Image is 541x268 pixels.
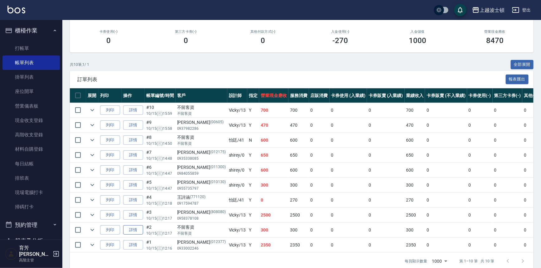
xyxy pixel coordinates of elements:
td: 300 [288,223,309,237]
td: 0 [367,178,405,192]
th: 卡券使用 (入業績) [330,88,367,103]
td: 0 [493,163,523,178]
th: 客戶 [176,88,227,103]
td: 0 [309,193,330,207]
td: 0 [309,238,330,252]
p: (012175) [210,149,226,156]
a: 詳情 [123,240,143,250]
p: 不留客資 [177,141,226,146]
td: 0 [330,118,367,133]
p: 0955735797 [177,186,226,191]
td: 0 [425,163,467,178]
a: 掃碼打卡 [2,200,60,214]
button: 報表及分析 [2,233,60,249]
td: #9 [145,118,176,133]
a: 詳情 [123,210,143,220]
a: 掛單列表 [2,70,60,84]
td: 600 [288,163,309,178]
td: 0 [493,178,523,192]
td: 0 [330,133,367,148]
button: 預約管理 [2,217,60,233]
th: 店販消費 [309,88,330,103]
td: 0 [330,223,367,237]
th: 列印 [99,88,122,103]
button: expand row [88,195,97,205]
td: 2350 [259,238,288,252]
a: 報表匯出 [506,76,529,82]
td: 600 [405,163,425,178]
img: Logo [7,6,25,13]
p: 10/15 (三) 12:17 [146,216,174,221]
p: 第 1–10 筆 共 10 筆 [460,258,494,264]
td: 270 [288,193,309,207]
a: 詳情 [123,135,143,145]
button: 登出 [510,4,534,16]
p: 0958378108 [177,216,226,221]
p: (771120) [190,194,206,201]
td: 700 [259,103,288,118]
td: 0 [467,163,493,178]
td: 0 [309,223,330,237]
td: 0 [425,193,467,207]
p: (012377) [210,239,226,246]
td: 470 [259,118,288,133]
td: 0 [309,103,330,118]
th: 營業現金應收 [259,88,288,103]
td: 650 [259,148,288,163]
th: 帳單編號/時間 [145,88,176,103]
td: 0 [330,148,367,163]
th: 服務消費 [288,88,309,103]
button: expand row [88,120,97,130]
td: 0 [367,238,405,252]
td: 0 [425,148,467,163]
td: #3 [145,208,176,222]
h3: 0 [106,36,111,45]
button: 列印 [100,120,120,130]
td: 0 [309,148,330,163]
div: [PERSON_NAME] [177,164,226,171]
th: 指定 [247,88,259,103]
td: 0 [425,178,467,192]
td: 0 [425,238,467,252]
div: 不留客資 [177,104,226,111]
td: Y [247,163,259,178]
p: 共 10 筆, 1 / 1 [70,62,89,67]
div: 不留客資 [177,134,226,141]
p: 0984055859 [177,171,226,176]
td: 2500 [259,208,288,222]
td: 0 [467,118,493,133]
td: 0 [330,163,367,178]
td: 0 [330,103,367,118]
td: #1 [145,238,176,252]
button: 列印 [100,195,120,205]
td: Y [247,103,259,118]
button: expand row [88,165,97,175]
button: 列印 [100,105,120,115]
th: 設計師 [227,88,248,103]
a: 帳單列表 [2,56,60,70]
p: 0935338085 [177,156,226,161]
a: 詳情 [123,225,143,235]
td: 0 [330,238,367,252]
td: shirey /0 [227,163,248,178]
button: 列印 [100,150,120,160]
a: 高階收支登錄 [2,128,60,142]
td: 0 [467,148,493,163]
div: [PERSON_NAME] [177,149,226,156]
td: 0 [367,148,405,163]
td: 0 [309,163,330,178]
td: 0 [425,118,467,133]
div: 上越波士頓 [480,6,505,14]
div: 不留客資 [177,224,226,231]
p: 10/15 (三) 14:47 [146,186,174,191]
td: 600 [405,133,425,148]
p: 10/15 (三) 14:47 [146,171,174,176]
button: 列印 [100,240,120,250]
td: 0 [467,238,493,252]
td: 300 [405,223,425,237]
td: 0 [425,223,467,237]
p: 10/15 (三) 12:16 [146,246,174,251]
td: 怡廷 /41 [227,193,248,207]
td: 0 [367,208,405,222]
td: 0 [467,133,493,148]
